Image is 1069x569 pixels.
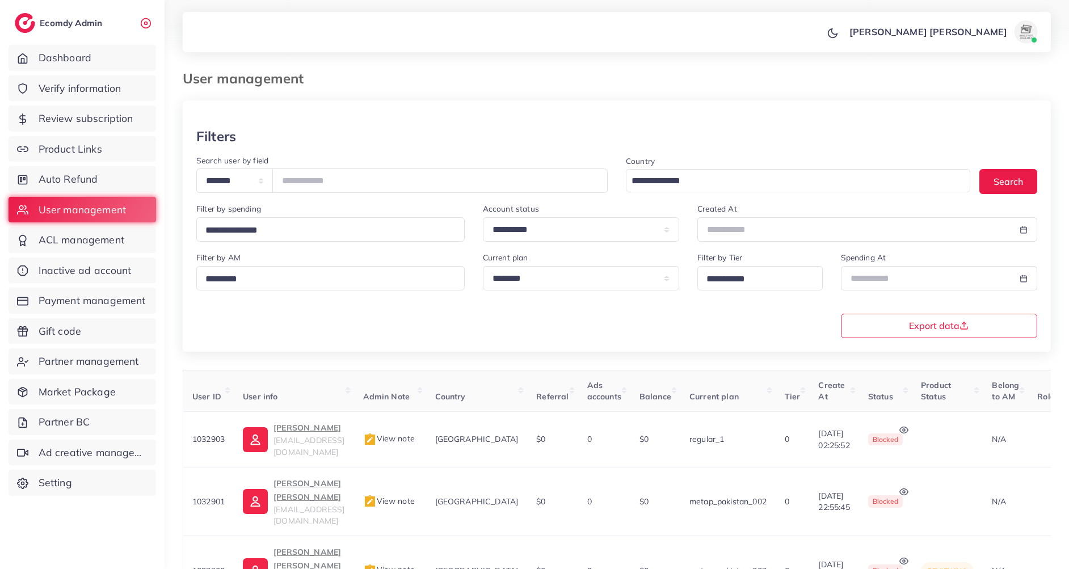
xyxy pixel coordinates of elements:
h3: Filters [196,128,236,145]
button: Export data [841,314,1038,338]
span: 0 [785,496,789,507]
span: [GEOGRAPHIC_DATA] [435,434,519,444]
a: [PERSON_NAME] [PERSON_NAME]avatar [843,20,1042,43]
span: Market Package [39,385,116,399]
span: User ID [192,391,221,402]
input: Search for option [702,271,807,288]
span: Ad creative management [39,445,148,460]
div: Search for option [697,266,822,290]
span: Review subscription [39,111,133,126]
img: ic-user-info.36bf1079.svg [243,427,268,452]
label: Created At [697,203,737,214]
p: [PERSON_NAME] [273,421,344,435]
h3: User management [183,70,313,87]
span: User info [243,391,277,402]
span: Referral [536,391,569,402]
span: Auto Refund [39,172,98,187]
a: Ad creative management [9,440,156,466]
span: Payment management [39,293,146,308]
span: $0 [536,496,545,507]
span: Create At [818,380,845,402]
span: Dashboard [39,50,91,65]
span: N/A [992,434,1005,444]
a: [PERSON_NAME][EMAIL_ADDRESS][DOMAIN_NAME] [243,421,344,458]
span: Balance [639,391,671,402]
span: metap_pakistan_002 [689,496,767,507]
span: Country [435,391,466,402]
label: Filter by AM [196,252,241,263]
img: logo [15,13,35,33]
span: Setting [39,475,72,490]
label: Account status [483,203,539,214]
span: blocked [868,495,903,508]
span: $0 [536,434,545,444]
label: Filter by spending [196,203,261,214]
img: admin_note.cdd0b510.svg [363,495,377,508]
span: 1032903 [192,434,225,444]
span: View note [363,496,415,506]
p: [PERSON_NAME] [PERSON_NAME] [273,477,344,504]
span: blocked [868,433,903,446]
span: Belong to AM [992,380,1019,402]
a: logoEcomdy Admin [15,13,105,33]
a: Partner management [9,348,156,374]
a: Market Package [9,379,156,405]
img: avatar [1015,20,1037,43]
a: Product Links [9,136,156,162]
div: Search for option [626,169,970,192]
label: Current plan [483,252,528,263]
span: 1032901 [192,496,225,507]
span: regular_1 [689,434,724,444]
span: [DATE] 22:55:45 [818,490,849,513]
label: Filter by Tier [697,252,742,263]
span: Ads accounts [587,380,621,402]
span: N/A [992,496,1005,507]
img: admin_note.cdd0b510.svg [363,433,377,446]
span: Admin Note [363,391,410,402]
a: ACL management [9,227,156,253]
a: Inactive ad account [9,258,156,284]
div: Search for option [196,266,465,290]
span: Status [868,391,893,402]
button: Search [979,169,1037,193]
span: Roles [1037,391,1059,402]
a: Setting [9,470,156,496]
span: $0 [639,434,649,444]
span: Gift code [39,324,81,339]
a: Dashboard [9,45,156,71]
span: [DATE] 02:25:52 [818,428,849,451]
label: Spending At [841,252,886,263]
span: User management [39,203,126,217]
input: Search for option [628,172,956,190]
span: [EMAIL_ADDRESS][DOMAIN_NAME] [273,435,344,457]
span: Inactive ad account [39,263,132,278]
span: 0 [587,496,592,507]
img: ic-user-info.36bf1079.svg [243,489,268,514]
span: Tier [785,391,801,402]
label: Search user by field [196,155,268,166]
span: Partner management [39,354,139,369]
a: Review subscription [9,106,156,132]
h2: Ecomdy Admin [40,18,105,28]
a: Partner BC [9,409,156,435]
input: Search for option [201,271,450,288]
div: Search for option [196,217,465,242]
a: Payment management [9,288,156,314]
input: Search for option [201,222,450,239]
p: [PERSON_NAME] [PERSON_NAME] [849,25,1007,39]
a: Auto Refund [9,166,156,192]
span: ACL management [39,233,124,247]
span: Verify information [39,81,121,96]
span: $0 [639,496,649,507]
span: [GEOGRAPHIC_DATA] [435,496,519,507]
a: [PERSON_NAME] [PERSON_NAME][EMAIL_ADDRESS][DOMAIN_NAME] [243,477,344,527]
span: [EMAIL_ADDRESS][DOMAIN_NAME] [273,504,344,526]
a: Verify information [9,75,156,102]
label: Country [626,155,655,167]
span: 0 [785,434,789,444]
a: User management [9,197,156,223]
span: 0 [587,434,592,444]
a: Gift code [9,318,156,344]
span: View note [363,433,415,444]
span: Product Links [39,142,102,157]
